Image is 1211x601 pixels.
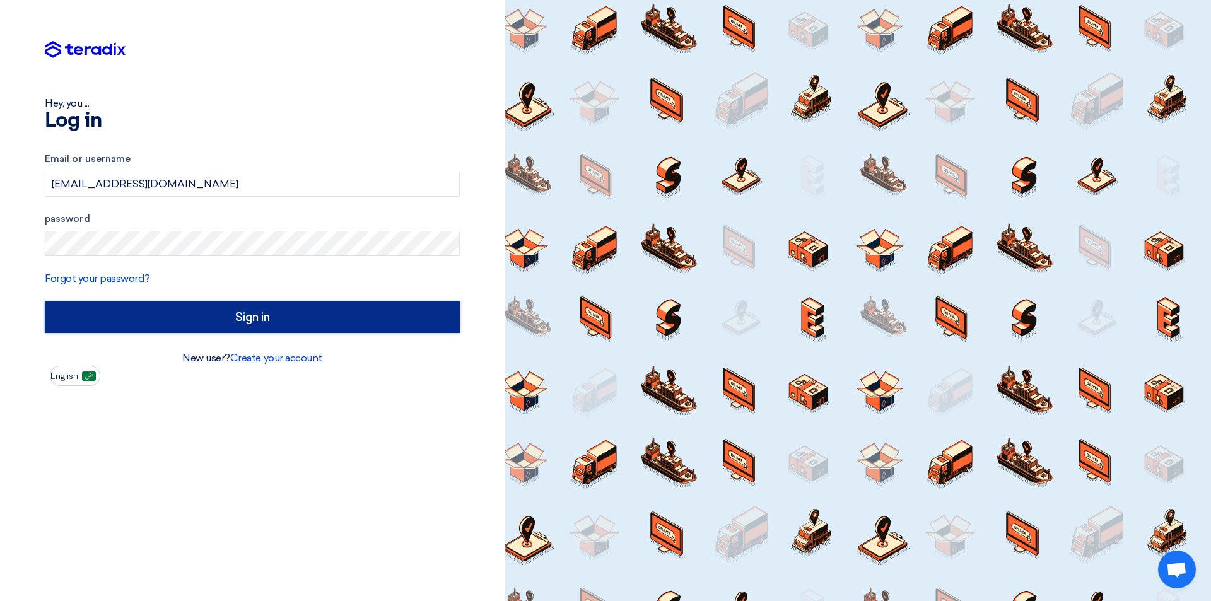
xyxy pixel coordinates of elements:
input: Sign in [45,301,460,333]
div: Open chat [1158,551,1196,588]
a: Forgot your password? [45,272,150,284]
font: Log in [45,111,102,131]
font: English [50,371,78,382]
img: Teradix logo [45,41,126,59]
img: ar-AR.png [82,371,96,381]
button: English [50,366,100,386]
font: Hey, you ... [45,97,89,109]
font: New user? [182,352,230,364]
font: Email or username [45,153,131,165]
input: Enter your business email or username [45,172,460,197]
a: Create your account [230,352,322,364]
font: password [45,213,90,225]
